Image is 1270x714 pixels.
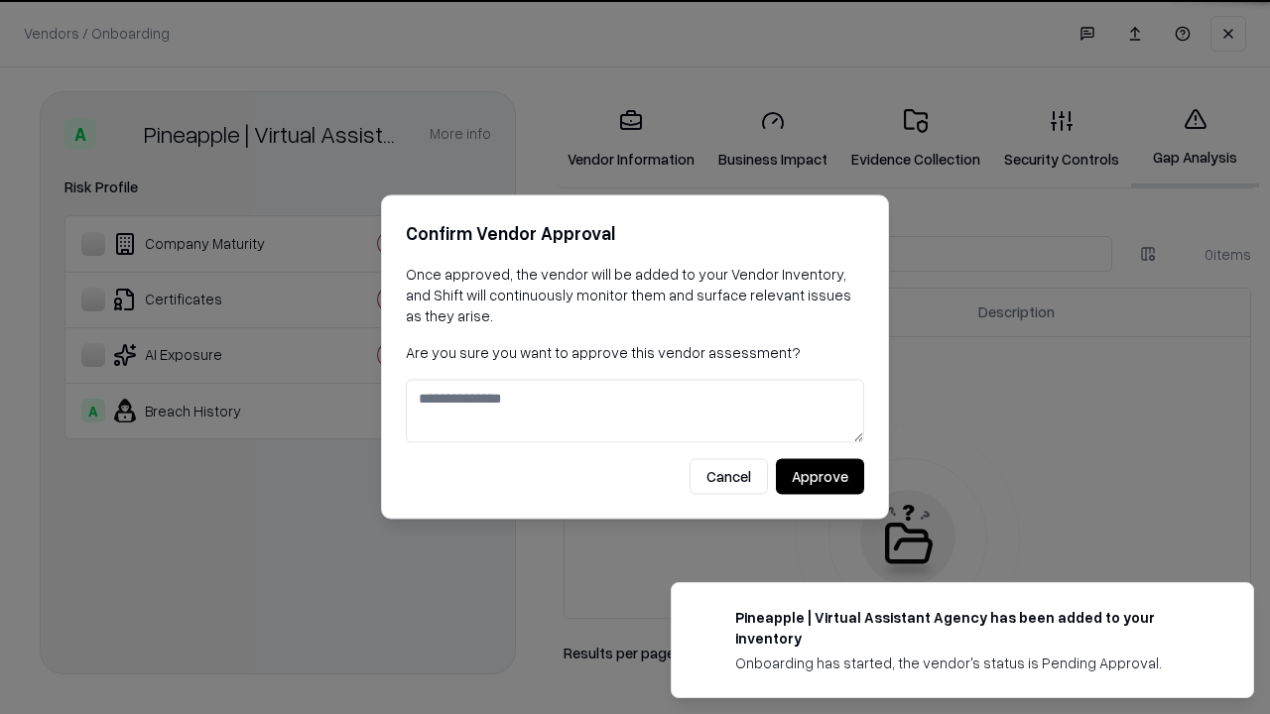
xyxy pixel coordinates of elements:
[406,264,864,326] p: Once approved, the vendor will be added to your Vendor Inventory, and Shift will continuously mon...
[406,342,864,363] p: Are you sure you want to approve this vendor assessment?
[735,607,1206,649] div: Pineapple | Virtual Assistant Agency has been added to your inventory
[735,653,1206,673] div: Onboarding has started, the vendor's status is Pending Approval.
[406,219,864,248] h2: Confirm Vendor Approval
[690,459,768,495] button: Cancel
[776,459,864,495] button: Approve
[696,607,719,631] img: trypineapple.com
